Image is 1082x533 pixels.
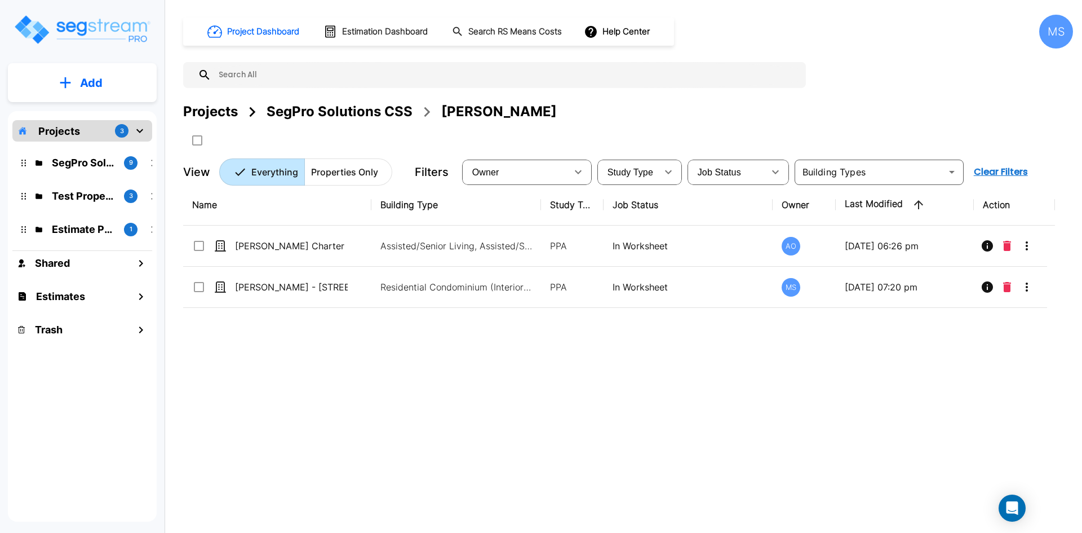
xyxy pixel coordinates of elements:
[974,184,1056,226] th: Action
[371,184,541,226] th: Building Type
[129,191,133,201] p: 3
[845,239,965,253] p: [DATE] 06:26 pm
[582,21,654,42] button: Help Center
[604,184,773,226] th: Job Status
[8,67,157,99] button: Add
[441,102,557,122] div: [PERSON_NAME]
[52,155,115,170] p: SegPro Solutions CSS
[80,74,103,91] p: Add
[1039,15,1073,49] div: MS
[203,19,305,44] button: Project Dashboard
[613,280,764,294] p: In Worksheet
[380,280,533,294] p: Residential Condominium (Interior Only)
[319,20,434,43] button: Estimation Dashboard
[235,239,348,253] p: [PERSON_NAME] Charter Holdings LLC - [STREET_ADDRESS]
[304,158,392,186] button: Properties Only
[120,126,124,136] p: 3
[944,164,960,180] button: Open
[836,184,974,226] th: Last Modified
[52,222,115,237] p: Estimate Property
[36,289,85,304] h1: Estimates
[1016,235,1038,257] button: More-Options
[550,280,595,294] p: PPA
[35,322,63,337] h1: Trash
[13,14,151,46] img: Logo
[845,280,965,294] p: [DATE] 07:20 pm
[183,184,371,226] th: Name
[380,239,533,253] p: Assisted/Senior Living, Assisted/Senior Living Site
[999,276,1016,298] button: Delete
[415,164,449,180] p: Filters
[782,278,800,297] div: MS
[52,188,115,204] p: Test Property Folder
[541,184,604,226] th: Study Type
[999,235,1016,257] button: Delete
[969,161,1032,183] button: Clear Filters
[773,184,835,226] th: Owner
[976,276,999,298] button: Info
[227,25,299,38] h1: Project Dashboard
[211,62,800,88] input: Search All
[1016,276,1038,298] button: More-Options
[235,280,348,294] p: [PERSON_NAME] - [STREET_ADDRESS]
[311,165,378,179] p: Properties Only
[186,129,209,152] button: SelectAll
[130,224,132,234] p: 1
[600,156,657,188] div: Select
[698,168,741,177] span: Job Status
[782,237,800,256] div: AO
[690,156,764,188] div: Select
[550,239,595,253] p: PPA
[976,235,999,257] button: Info
[38,124,80,139] p: Projects
[999,495,1026,522] div: Open Intercom Messenger
[798,164,942,180] input: Building Types
[251,165,298,179] p: Everything
[267,102,413,122] div: SegPro Solutions CSS
[129,158,133,168] p: 9
[219,158,392,186] div: Platform
[183,102,238,122] div: Projects
[342,25,428,38] h1: Estimation Dashboard
[35,256,70,271] h1: Shared
[607,168,653,177] span: Study Type
[447,21,568,43] button: Search RS Means Costs
[219,158,305,186] button: Everything
[468,25,562,38] h1: Search RS Means Costs
[183,164,210,180] p: View
[464,156,567,188] div: Select
[613,239,764,253] p: In Worksheet
[472,168,499,177] span: Owner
